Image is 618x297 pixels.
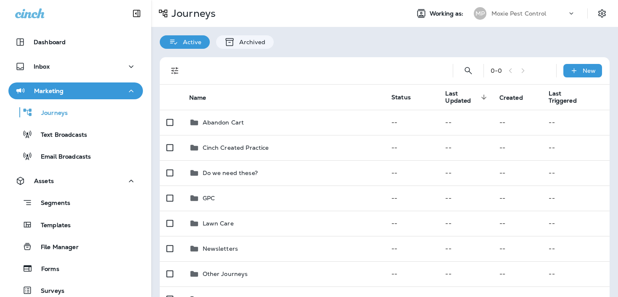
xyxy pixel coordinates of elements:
p: GPC [203,195,215,202]
td: -- [385,160,438,186]
span: Created [499,94,523,101]
td: -- [493,211,542,236]
button: Journeys [8,103,143,121]
button: Text Broadcasts [8,125,143,143]
button: Templates [8,216,143,233]
button: Assets [8,172,143,189]
button: Search Journeys [460,62,477,79]
td: -- [438,236,492,261]
p: Marketing [34,88,63,94]
td: -- [385,110,438,135]
p: Dashboard [34,39,66,45]
div: 0 - 0 [491,67,502,74]
span: Last Updated [445,90,489,104]
p: Surveys [32,287,64,295]
td: -- [542,186,610,211]
p: Assets [34,178,54,184]
p: Journeys [33,109,68,117]
button: Dashboard [8,34,143,50]
td: -- [542,236,610,261]
td: -- [385,186,438,211]
td: -- [493,135,542,160]
p: New [583,67,596,74]
button: Filters [166,62,183,79]
p: Archived [235,39,265,45]
button: Forms [8,260,143,277]
td: -- [385,261,438,286]
td: -- [385,236,438,261]
td: -- [542,135,610,160]
p: Forms [33,265,59,273]
td: -- [385,211,438,236]
span: Last Triggered [549,90,587,104]
td: -- [493,110,542,135]
td: -- [438,211,492,236]
td: -- [438,135,492,160]
span: Name [189,94,217,101]
p: Abandon Cart [203,119,244,126]
p: Journeys [168,7,216,20]
td: -- [438,261,492,286]
td: -- [542,110,610,135]
td: -- [493,236,542,261]
td: -- [493,186,542,211]
span: Name [189,94,206,101]
span: Last Triggered [549,90,576,104]
button: Settings [594,6,610,21]
p: Moxie Pest Control [491,10,547,17]
p: Segments [32,199,70,208]
td: -- [385,135,438,160]
td: -- [493,160,542,186]
button: Inbox [8,58,143,75]
td: -- [542,261,610,286]
p: Do we need these? [203,170,258,176]
p: Lawn Care [203,220,234,227]
span: Created [499,94,534,101]
span: Status [391,93,411,101]
button: Marketing [8,82,143,99]
div: MP [474,7,486,20]
button: Email Broadcasts [8,147,143,165]
td: -- [438,160,492,186]
p: Templates [32,222,71,230]
button: File Manager [8,238,143,255]
td: -- [438,110,492,135]
p: Cinch Created Practice [203,144,269,151]
td: -- [438,186,492,211]
span: Working as: [430,10,465,17]
p: Active [179,39,201,45]
p: Inbox [34,63,50,70]
td: -- [493,261,542,286]
td: -- [542,211,610,236]
p: Text Broadcasts [32,131,87,139]
button: Collapse Sidebar [125,5,148,22]
span: Last Updated [445,90,478,104]
p: Email Broadcasts [32,153,91,161]
td: -- [542,160,610,186]
p: File Manager [32,244,79,252]
p: Other Journeys [203,270,248,277]
button: Segments [8,194,143,212]
p: Newsletters [203,245,238,252]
